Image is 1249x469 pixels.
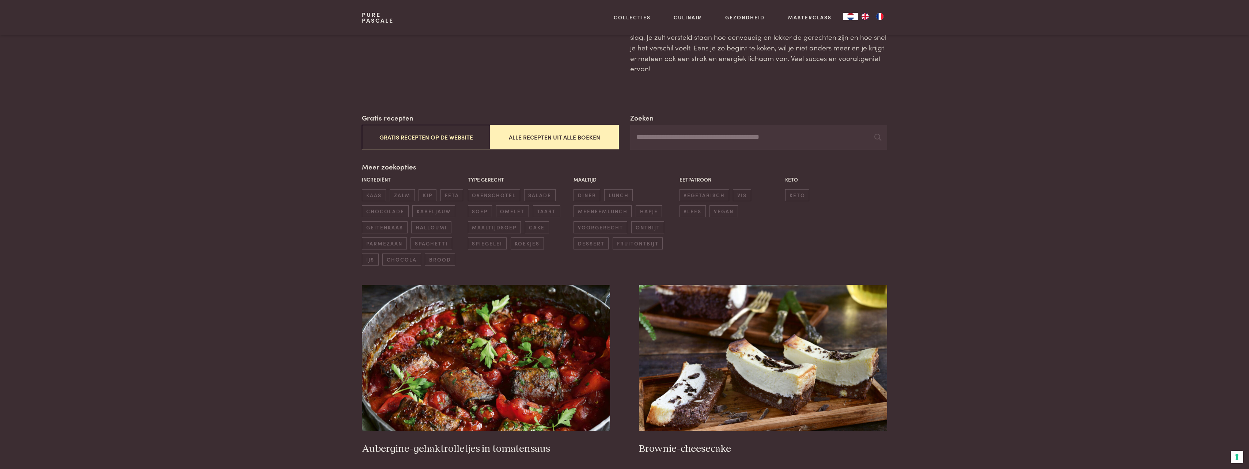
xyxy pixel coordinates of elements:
span: geitenkaas [362,221,407,233]
span: vegan [709,205,738,217]
span: lunch [604,189,633,201]
button: Gratis recepten op de website [362,125,490,149]
span: halloumi [411,221,451,233]
img: Brownie-cheesecake [639,285,887,431]
span: brood [425,253,455,266]
a: Brownie-cheesecake Brownie-cheesecake [639,285,887,455]
span: voorgerecht [574,221,627,233]
span: kabeljauw [412,205,455,217]
button: Uw voorkeuren voor toestemming voor trackingtechnologieën [1231,451,1243,463]
h3: Brownie-cheesecake [639,443,887,455]
span: spiegelei [468,237,507,249]
span: parmezaan [362,237,406,249]
span: dessert [574,237,609,249]
span: ontbijt [631,221,664,233]
span: keto [785,189,809,201]
span: diner [574,189,600,201]
img: Aubergine-gehaktrolletjes in tomatensaus [362,285,610,431]
div: Language [843,13,858,20]
span: fruitontbijt [613,237,663,249]
p: Type gerecht [468,176,570,183]
label: Zoeken [630,113,654,123]
span: koekjes [511,237,544,249]
a: EN [858,13,873,20]
a: NL [843,13,858,20]
span: chocolade [362,205,408,217]
p: Maaltijd [574,176,675,183]
span: zalm [390,189,415,201]
span: kip [419,189,436,201]
a: Culinair [674,14,702,21]
span: vis [733,189,751,201]
span: hapje [636,205,662,217]
span: vlees [680,205,706,217]
span: feta [440,189,463,201]
span: kaas [362,189,386,201]
span: ijs [362,253,378,266]
span: spaghetti [410,237,452,249]
span: chocola [382,253,421,266]
p: Ingrediënt [362,176,464,183]
span: maaltijdsoep [468,221,521,233]
button: Alle recepten uit alle boeken [490,125,618,149]
span: vegetarisch [680,189,729,201]
span: soep [468,205,492,217]
a: Masterclass [788,14,832,21]
ul: Language list [858,13,887,20]
p: Eetpatroon [680,176,781,183]
span: taart [533,205,560,217]
span: omelet [496,205,529,217]
span: meeneemlunch [574,205,632,217]
a: Aubergine-gehaktrolletjes in tomatensaus Aubergine-gehaktrolletjes in tomatensaus [362,285,610,455]
span: salade [524,189,556,201]
span: cake [525,221,549,233]
aside: Language selected: Nederlands [843,13,887,20]
p: Wil je zelf ervaren wat natuurlijke voeding met je doet? Ga dan meteen aan de slag. Je zult verst... [630,22,887,74]
span: ovenschotel [468,189,520,201]
a: Gezondheid [725,14,765,21]
h3: Aubergine-gehaktrolletjes in tomatensaus [362,443,610,455]
a: FR [873,13,887,20]
p: Keto [785,176,887,183]
label: Gratis recepten [362,113,413,123]
a: Collecties [614,14,651,21]
a: PurePascale [362,12,394,23]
